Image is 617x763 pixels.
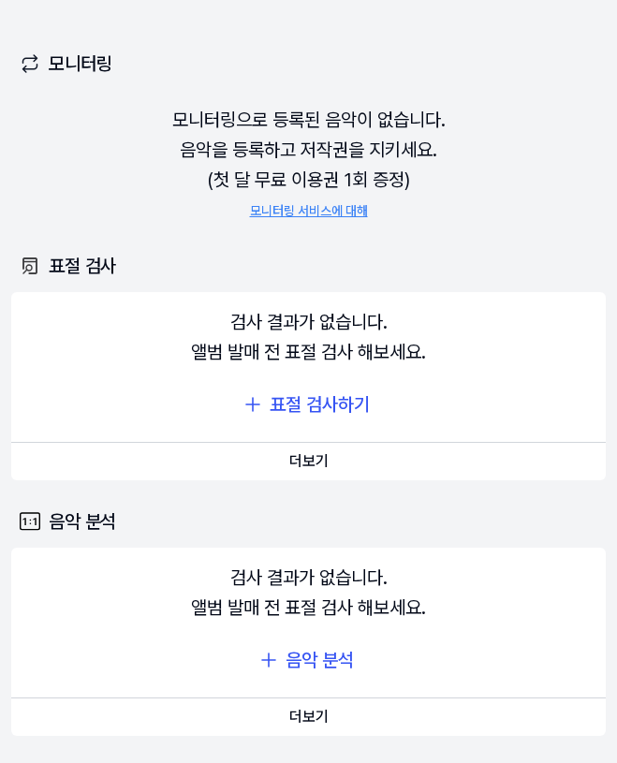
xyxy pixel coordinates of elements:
div: 음악 분석 [11,495,606,548]
button: 더보기 [11,698,606,736]
a: 더보기 [11,452,606,470]
button: 표절 검사하기 [228,382,389,427]
button: 더보기 [11,443,606,480]
a: 모니터링 서비스에 대해 [250,202,368,221]
a: 더보기 [11,708,606,726]
div: 검사 결과가 없습니다. 앨범 발매 전 표절 검사 해보세요. [191,307,426,367]
div: 검사 결과가 없습니다. 앨범 발매 전 표절 검사 해보세요. [191,563,426,623]
div: 모니터링 [11,37,606,90]
div: 모니터링으로 등록된 음악이 없습니다. 음악을 등록하고 저작권을 지키세요. (첫 달 무료 이용권 1회 증정) [11,105,606,221]
div: 표절 검사 [11,240,606,292]
div: 표절 검사하기 [270,389,370,419]
div: 음악 분석 [286,645,354,675]
button: 음악 분석 [244,638,373,682]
